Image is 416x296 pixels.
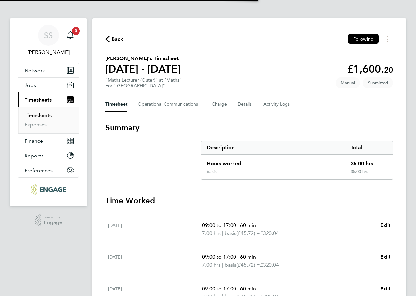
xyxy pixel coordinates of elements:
div: Timesheets [18,107,79,133]
span: Following [353,36,373,42]
button: Preferences [18,163,79,177]
a: Timesheets [25,112,52,119]
span: (£45.72) = [236,262,260,268]
div: Hours worked [201,155,345,169]
button: Activity Logs [263,96,291,112]
div: "Maths Lecturer (Outer)" at "Maths" [105,77,182,89]
button: Timesheet [105,96,127,112]
img: ncclondon-logo-retina.png [31,184,66,195]
span: £320.04 [260,262,279,268]
h3: Summary [105,123,393,133]
div: Description [201,141,345,154]
span: Preferences [25,167,53,173]
span: 3 [72,27,80,35]
div: [DATE] [108,253,202,269]
div: For "[GEOGRAPHIC_DATA]" [105,83,182,89]
span: 60 min [240,286,256,292]
button: Operational Communications [138,96,201,112]
a: Expenses [25,122,47,128]
button: Network [18,63,79,77]
span: basis [225,261,236,269]
span: This timesheet was manually created. [336,77,360,88]
span: basis [225,229,236,237]
span: Timesheets [25,97,52,103]
div: Total [345,141,393,154]
span: 20 [384,65,393,74]
a: Edit [380,222,390,229]
span: Edit [380,286,390,292]
span: | [222,230,223,236]
button: Finance [18,134,79,148]
button: Timesheets [18,92,79,107]
span: SS [44,31,53,40]
span: Jobs [25,82,36,88]
span: Reports [25,153,43,159]
button: Jobs [18,78,79,92]
a: Go to home page [18,184,79,195]
span: £320.04 [260,230,279,236]
span: | [222,262,223,268]
span: 09:00 to 17:00 [202,254,236,260]
span: | [237,286,239,292]
app-decimal: £1,600. [347,63,393,75]
span: 60 min [240,254,256,260]
button: Back [105,35,124,43]
span: Finance [25,138,43,144]
a: Edit [380,285,390,293]
h2: [PERSON_NAME]'s Timesheet [105,55,181,62]
div: 35.00 hrs [345,169,393,179]
a: 3 [64,25,77,46]
span: Samya Siddiqui [18,48,79,56]
div: 35.00 hrs [345,155,393,169]
span: 60 min [240,222,256,228]
h3: Time Worked [105,195,393,206]
button: Details [238,96,253,112]
span: (£45.72) = [236,230,260,236]
span: This timesheet is Submitted. [363,77,393,88]
nav: Main navigation [10,18,87,206]
span: | [237,222,239,228]
button: Timesheets Menu [381,34,393,44]
button: Charge [212,96,227,112]
div: Summary [201,141,393,180]
a: SS[PERSON_NAME] [18,25,79,56]
a: Powered byEngage [35,214,62,227]
span: Powered by [44,214,62,220]
span: 7.00 hrs [202,230,221,236]
span: 7.00 hrs [202,262,221,268]
span: Engage [44,220,62,225]
button: Reports [18,148,79,163]
span: Edit [380,222,390,228]
span: Edit [380,254,390,260]
button: Following [348,34,379,44]
span: 09:00 to 17:00 [202,286,236,292]
a: Edit [380,253,390,261]
div: basis [207,169,217,174]
span: Back [112,35,124,43]
span: 09:00 to 17:00 [202,222,236,228]
h1: [DATE] - [DATE] [105,62,181,75]
span: Network [25,67,45,74]
div: [DATE] [108,222,202,237]
span: | [237,254,239,260]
